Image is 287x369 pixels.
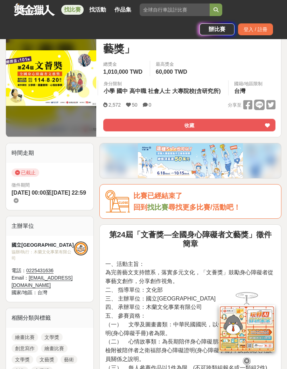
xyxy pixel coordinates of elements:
[105,287,163,293] span: 二、 指導單位：文化部
[133,190,275,202] div: 比賽已經結束了
[172,88,221,94] span: 大專院校(含研究所)
[41,344,68,353] a: 繪畫比賽
[147,203,168,211] a: 找比賽
[148,88,170,94] span: 社會人士
[37,290,47,295] span: 台灣
[129,88,146,94] span: 高中職
[168,203,240,211] span: 尋找更多比賽/活動吧！
[103,61,144,68] span: 總獎金
[105,313,146,319] span: 五、 參賽資格：
[138,143,243,178] img: 386af5bf-fbe2-4d43-ae68-517df2b56ae5.png
[149,102,152,108] span: 0
[6,143,93,163] div: 時間走期
[140,3,210,16] input: 全球自行車設計比賽
[6,308,93,328] div: 相關分類與標籤
[36,355,58,364] a: 文藝獎
[105,190,130,213] img: Icon
[51,190,86,196] span: [DATE] 22:59
[12,274,74,289] div: Email：
[12,190,46,196] span: [DATE] 00:00
[117,88,128,94] span: 國中
[12,333,38,341] a: 繪畫比賽
[12,355,33,364] a: 文學獎
[12,249,74,261] div: 協辦/執行： 木蘭文化事業有限公司
[12,168,39,177] span: 已截止
[103,25,275,57] span: 第24屆「文薈獎—全國身心障礙者文藝獎」
[103,119,275,131] button: 收藏
[108,102,121,108] span: 2,572
[109,230,272,248] strong: 第24屆「文薈獎—全國身心障礙者文藝獎」徵件簡章
[132,102,138,108] span: 50
[46,190,51,196] span: 至
[12,182,30,188] span: 徵件期間
[105,321,274,336] span: （一） 文學及圖畫書類：中華民國國民，以領有衛福部身心障礙證明(身心障礙手冊)者為限。
[12,267,74,274] div: 電話：
[104,80,223,87] div: 身分限制
[105,296,216,302] span: 三、 主辦單位：國立[GEOGRAPHIC_DATA]
[6,50,96,106] img: Cover Image
[234,88,245,94] span: 台灣
[219,305,275,352] img: d2146d9a-e6f6-4337-9592-8cefde37ba6b.png
[105,269,273,284] span: 為完善藝文支持體系，落實多元文化，「文薈獎」鼓勵身心障礙者從事藝文創作，分享創作視角。
[234,80,263,87] div: 國籍/地區限制
[61,355,77,364] a: 藝術
[61,5,84,15] a: 找比賽
[6,216,93,236] div: 主辦單位
[103,69,142,75] span: 1,010,000 TWD
[156,69,187,75] span: 60,000 TWD
[156,61,189,68] span: 最高獎金
[112,5,134,15] a: 作品集
[238,23,273,35] div: 登入 / 註冊
[12,344,38,353] a: 創意寫作
[12,241,74,249] div: 國立[GEOGRAPHIC_DATA]
[41,333,63,341] a: 文學獎
[133,203,147,211] span: 回到
[12,290,37,295] span: 國家/地區：
[86,5,109,15] a: 找活動
[105,339,274,362] span: （二） 心情故事類：為長期陪伴身心障礙朋友之社會人士參加，需檢附被陪伴者之衛福部身心障礙證明(身心障礙手冊)，及投稿人與該員關係之說明。
[228,100,241,110] span: 分享至
[105,261,145,267] span: 一、活動主旨：
[104,88,115,94] span: 小學
[105,304,202,310] span: 四、 承辦單位：木蘭文化事業有限公司
[199,23,234,35] a: 辦比賽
